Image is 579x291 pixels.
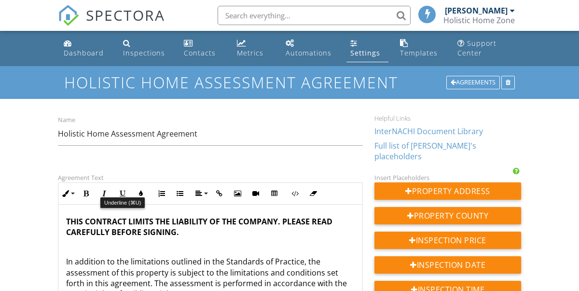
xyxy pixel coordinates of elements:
[64,74,515,91] h1: Holistic Home Assessment Agreement
[454,35,519,62] a: Support Center
[171,184,189,203] button: Unordered List
[265,184,283,203] button: Insert Table
[60,35,111,62] a: Dashboard
[400,48,438,57] div: Templates
[346,35,388,62] a: Settings
[152,184,171,203] button: Ordered List
[237,48,263,57] div: Metrics
[396,35,446,62] a: Templates
[457,39,496,57] div: Support Center
[58,5,79,26] img: The Best Home Inspection Software - Spectora
[58,116,75,125] label: Name
[350,48,380,57] div: Settings
[374,140,476,162] a: Full list of [PERSON_NAME]'s placeholders
[374,126,483,137] a: InterNACHI Document Library
[374,173,429,182] label: Insert Placeholders
[77,184,95,203] button: Bold (⌘B)
[66,216,332,237] strong: THIS CONTRACT LIMITS THE LIABILITY OF THE COMPANY. PLEASE READ CAREFULLY BEFORE SIGNING.
[119,35,172,62] a: Inspections
[446,76,500,89] div: Agreements
[374,232,521,249] div: Inspection Price
[86,5,165,25] span: SPECTORA
[100,197,145,208] div: Underline (⌘U)
[123,48,165,57] div: Inspections
[228,184,247,203] button: Insert Image (⌘P)
[286,48,331,57] div: Automations
[247,184,265,203] button: Insert Video
[286,184,304,203] button: Code View
[374,114,521,122] div: Helpful Links
[304,184,322,203] button: Clear Formatting
[58,13,165,33] a: SPECTORA
[218,6,411,25] input: Search everything...
[282,35,339,62] a: Automations (Basic)
[132,184,150,203] button: Colors
[192,184,210,203] button: Align
[180,35,225,62] a: Contacts
[374,207,521,224] div: Property County
[64,48,104,57] div: Dashboard
[374,256,521,274] div: Inspection Date
[58,184,77,203] button: Inline Style
[58,173,104,182] label: Agreement Text
[184,48,216,57] div: Contacts
[95,184,113,203] button: Italic (⌘I)
[374,182,521,200] div: Property Address
[210,184,228,203] button: Insert Link (⌘K)
[446,77,501,86] a: Agreements
[443,15,515,25] div: Holistic Home Zone
[233,35,274,62] a: Metrics
[445,6,508,15] div: [PERSON_NAME]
